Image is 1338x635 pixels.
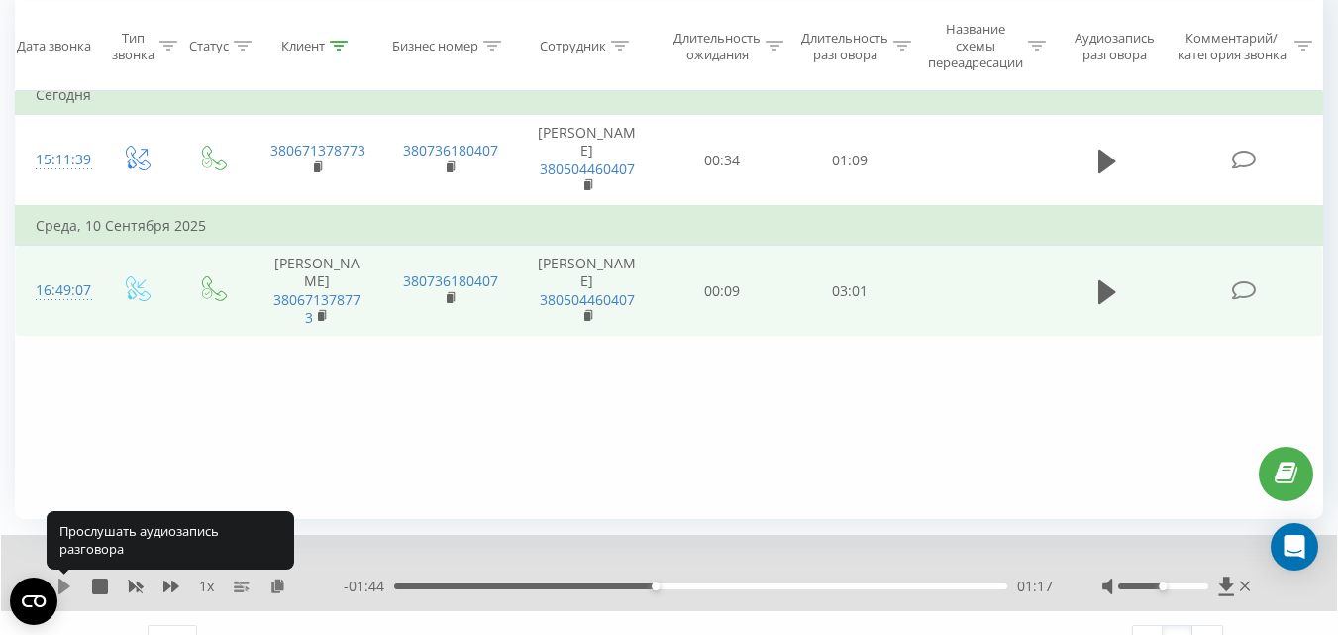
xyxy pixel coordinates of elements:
a: 380671378773 [270,141,365,159]
td: Среда, 10 Сентября 2025 [16,206,1323,246]
td: 03:01 [786,246,914,337]
span: 01:17 [1017,577,1053,596]
td: 00:34 [659,115,786,206]
a: 380504460407 [540,290,635,309]
div: 16:49:07 [36,271,77,310]
div: Accessibility label [1159,582,1167,590]
span: - 01:44 [344,577,394,596]
button: Open CMP widget [10,578,57,625]
td: [PERSON_NAME] [516,246,659,337]
td: 00:09 [659,246,786,337]
div: Название схемы переадресации [928,21,1023,71]
span: 1 x [199,577,214,596]
div: Сотрудник [540,38,606,54]
div: Прослушать аудиозапись разговора [47,511,294,570]
a: 380504460407 [540,159,635,178]
td: Сегодня [16,75,1323,115]
div: Комментарий/категория звонка [1174,29,1289,62]
div: Open Intercom Messenger [1271,523,1318,571]
a: 380736180407 [403,271,498,290]
div: 15:11:39 [36,141,77,179]
td: [PERSON_NAME] [516,115,659,206]
td: 01:09 [786,115,914,206]
div: Длительность разговора [801,29,888,62]
div: Accessibility label [652,582,660,590]
a: 380671378773 [273,290,360,327]
div: Длительность ожидания [673,29,761,62]
div: Тип звонка [112,29,154,62]
div: Дата звонка [17,38,91,54]
div: Статус [189,38,229,54]
div: Бизнес номер [392,38,478,54]
div: Клиент [281,38,325,54]
td: [PERSON_NAME] [251,246,383,337]
a: 380736180407 [403,141,498,159]
div: Аудиозапись разговора [1065,29,1165,62]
